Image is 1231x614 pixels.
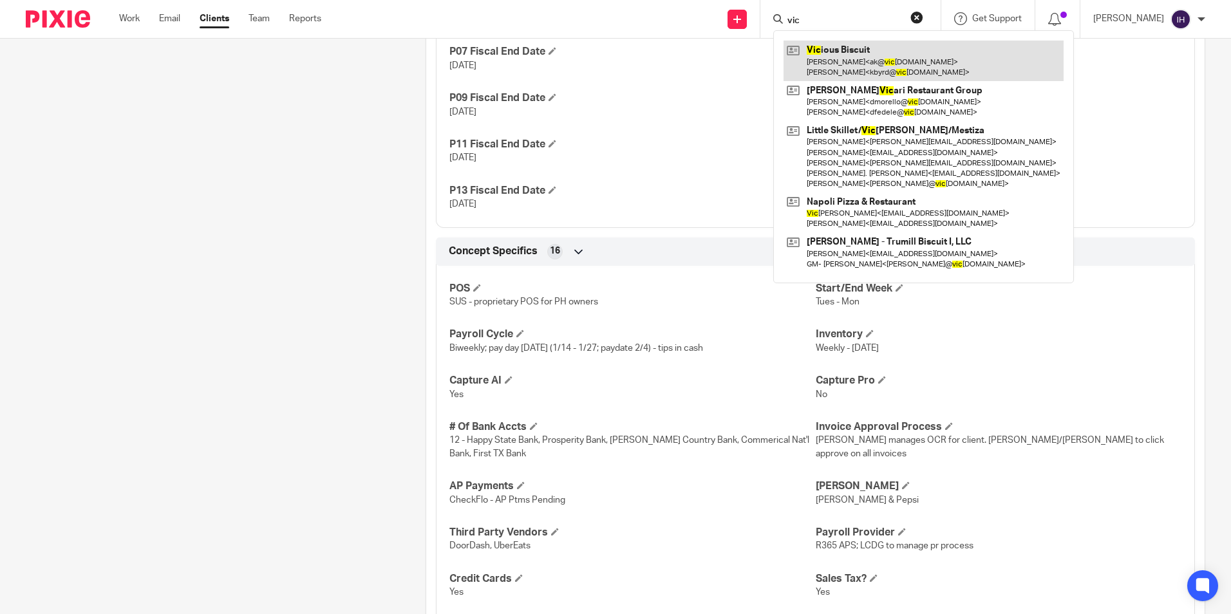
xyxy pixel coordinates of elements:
img: svg%3E [1170,9,1191,30]
h4: P13 Fiscal End Date [449,184,815,198]
span: [DATE] [449,107,476,116]
span: [DATE] [449,153,476,162]
h4: Credit Cards [449,572,815,586]
span: Biweekly; pay day [DATE] (1/14 - 1/27; paydate 2/4) - tips in cash [449,344,703,353]
span: DoorDash, UberEats [449,541,531,550]
a: Work [119,12,140,25]
span: [PERSON_NAME] manages OCR for client. [PERSON_NAME]/[PERSON_NAME] to click approve on all invoices [816,436,1164,458]
a: Email [159,12,180,25]
button: Clear [910,11,923,24]
span: Yes [449,588,464,597]
h4: Invoice Approval Process [816,420,1181,434]
span: SUS - proprietary POS for PH owners [449,297,598,306]
h4: Third Party Vendors [449,526,815,539]
span: Weekly - [DATE] [816,344,879,353]
h4: [PERSON_NAME] [816,479,1181,493]
h4: Start/End Week [816,282,1181,295]
input: Search [786,15,902,27]
span: [DATE] [449,61,476,70]
span: 16 [550,245,560,257]
a: Team [249,12,270,25]
span: Tues - Mon [816,297,860,306]
span: [DATE] [449,200,476,209]
span: [PERSON_NAME] & Pepsi [816,496,919,505]
h4: Payroll Cycle [449,328,815,341]
h4: Inventory [816,328,1181,341]
h4: P07 Fiscal End Date [449,45,815,59]
h4: Capture Pro [816,374,1181,387]
h4: P09 Fiscal End Date [449,91,815,105]
a: Clients [200,12,229,25]
h4: # Of Bank Accts [449,420,815,434]
span: Get Support [972,14,1022,23]
h4: Sales Tax? [816,572,1181,586]
img: Pixie [26,10,90,28]
h4: POS [449,282,815,295]
h4: P11 Fiscal End Date [449,138,815,151]
span: No [816,390,827,399]
span: Yes [816,588,830,597]
a: Reports [289,12,321,25]
span: Concept Specifics [449,245,538,258]
span: 12 - Happy State Bank, Prosperity Bank, [PERSON_NAME] Country Bank, Commerical Nat'l Bank, First ... [449,436,809,458]
h4: Payroll Provider [816,526,1181,539]
h4: Capture AI [449,374,815,387]
span: R365 APS; LCDG to manage pr process [816,541,973,550]
h4: AP Payments [449,479,815,493]
span: Yes [449,390,464,399]
p: [PERSON_NAME] [1093,12,1164,25]
span: CheckFlo - AP Ptms Pending [449,496,565,505]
